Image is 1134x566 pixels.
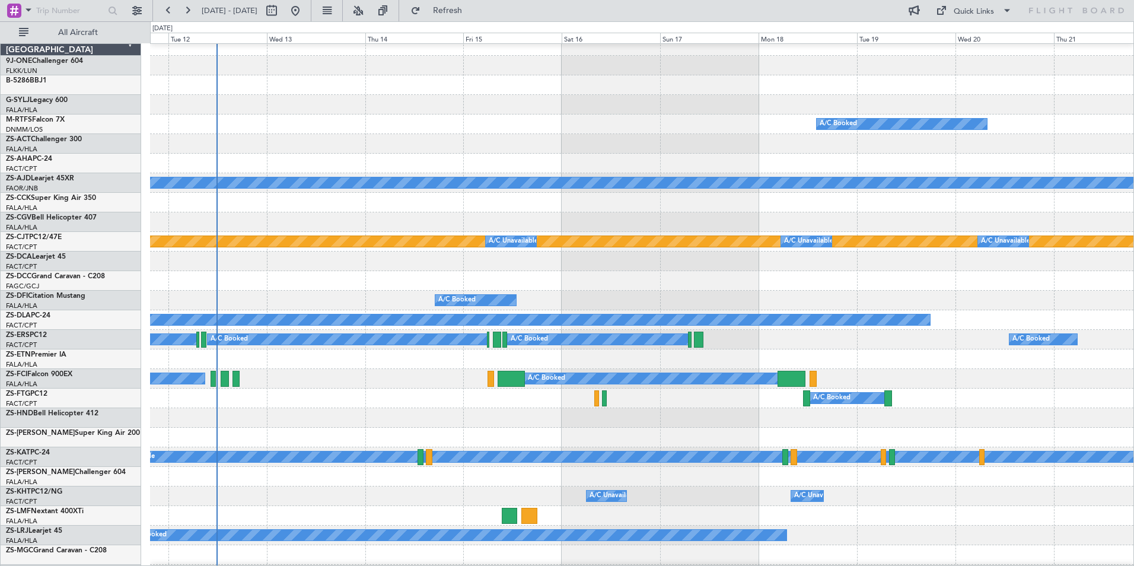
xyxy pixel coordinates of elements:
span: ZS-LRJ [6,527,28,535]
a: ZS-AJDLearjet 45XR [6,175,74,182]
div: A/C Booked [511,330,548,348]
span: ZS-CJT [6,234,29,241]
a: ZS-HNDBell Helicopter 412 [6,410,98,417]
a: ZS-CGVBell Helicopter 407 [6,214,97,221]
span: ZS-AJD [6,175,31,182]
div: A/C Booked [211,330,248,348]
a: FACT/CPT [6,321,37,330]
span: ZS-FCI [6,371,27,378]
span: ZS-FTG [6,390,30,398]
span: M-RTFS [6,116,32,123]
div: A/C Unavailable [590,487,639,505]
a: ZS-[PERSON_NAME]Challenger 604 [6,469,126,476]
span: ZS-[PERSON_NAME] [6,469,75,476]
a: DNMM/LOS [6,125,43,134]
span: ZS-ETN [6,351,31,358]
a: FACT/CPT [6,164,37,173]
div: A/C Booked [438,291,476,309]
a: ZS-ETNPremier IA [6,351,66,358]
div: Tue 19 [857,33,955,43]
a: FACT/CPT [6,341,37,349]
a: FALA/HLA [6,517,37,526]
span: ZS-MGC [6,547,33,554]
a: FALA/HLA [6,380,37,389]
div: A/C Unavailable [794,487,843,505]
a: FACT/CPT [6,243,37,252]
span: All Aircraft [31,28,125,37]
a: ZS-CJTPC12/47E [6,234,62,241]
div: [DATE] [152,24,173,34]
span: ZS-ERS [6,332,30,339]
a: FAGC/GCJ [6,282,39,291]
span: ZS-DCC [6,273,31,280]
a: ZS-DCALearjet 45 [6,253,66,260]
span: ZS-CCK [6,195,31,202]
div: Wed 20 [955,33,1054,43]
a: ZS-[PERSON_NAME]Super King Air 200 [6,430,140,437]
a: M-RTFSFalcon 7X [6,116,65,123]
div: A/C Unavailable [784,233,833,250]
div: A/C Unavailable [981,233,1030,250]
div: A/C Booked [1012,330,1050,348]
div: Tue 12 [168,33,267,43]
div: Wed 13 [267,33,365,43]
a: ZS-MGCGrand Caravan - C208 [6,547,107,554]
span: ZS-DLA [6,312,31,319]
a: ZS-LMFNextant 400XTi [6,508,84,515]
a: ZS-AHAPC-24 [6,155,52,163]
a: FALA/HLA [6,106,37,115]
a: ZS-DFICitation Mustang [6,292,85,300]
button: Refresh [405,1,476,20]
div: Sat 16 [562,33,660,43]
span: B-5286 [6,77,30,84]
span: ZS-ACT [6,136,31,143]
a: FALA/HLA [6,223,37,232]
span: G-SYLJ [6,97,30,104]
span: ZS-DFI [6,292,28,300]
a: ZS-ERSPC12 [6,332,47,339]
button: Quick Links [930,1,1018,20]
a: FACT/CPT [6,497,37,506]
a: ZS-ACTChallenger 300 [6,136,82,143]
a: G-SYLJLegacy 600 [6,97,68,104]
a: ZS-FTGPC12 [6,390,47,398]
a: FALA/HLA [6,203,37,212]
a: FACT/CPT [6,458,37,467]
div: Thu 14 [365,33,464,43]
span: ZS-DCA [6,253,32,260]
div: A/C Booked [813,389,850,407]
div: Sun 17 [660,33,759,43]
a: FALA/HLA [6,301,37,310]
input: Trip Number [36,2,104,20]
a: ZS-LRJLearjet 45 [6,527,62,535]
span: Refresh [423,7,473,15]
span: ZS-[PERSON_NAME] [6,430,75,437]
span: ZS-KHT [6,488,31,495]
a: FACT/CPT [6,262,37,271]
button: All Aircraft [13,23,129,42]
a: 9J-ONEChallenger 604 [6,58,83,65]
a: ZS-KATPC-24 [6,449,50,456]
a: ZS-KHTPC12/NG [6,488,62,495]
div: A/C Unavailable [489,233,538,250]
div: Quick Links [954,6,994,18]
a: FALA/HLA [6,478,37,486]
span: ZS-AHA [6,155,33,163]
a: B-5286BBJ1 [6,77,47,84]
span: [DATE] - [DATE] [202,5,257,16]
a: ZS-DLAPC-24 [6,312,50,319]
a: ZS-DCCGrand Caravan - C208 [6,273,105,280]
div: Fri 15 [463,33,562,43]
a: FALA/HLA [6,536,37,545]
a: FLKK/LUN [6,66,37,75]
a: FACT/CPT [6,399,37,408]
a: FALA/HLA [6,145,37,154]
span: ZS-KAT [6,449,30,456]
span: ZS-HND [6,410,33,417]
div: Mon 18 [759,33,857,43]
a: ZS-FCIFalcon 900EX [6,371,72,378]
span: ZS-LMF [6,508,31,515]
span: 9J-ONE [6,58,32,65]
span: ZS-CGV [6,214,31,221]
a: FALA/HLA [6,360,37,369]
